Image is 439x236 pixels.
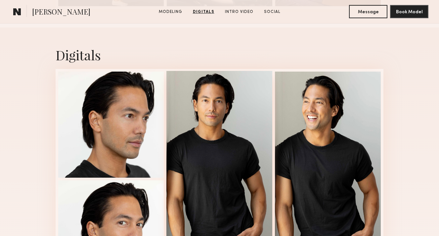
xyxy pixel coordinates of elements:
[32,7,90,18] span: [PERSON_NAME]
[56,46,384,64] div: Digitals
[222,9,256,15] a: Intro Video
[390,9,428,14] a: Book Model
[390,5,428,18] button: Book Model
[349,5,387,18] button: Message
[190,9,217,15] a: Digitals
[156,9,185,15] a: Modeling
[261,9,283,15] a: Social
